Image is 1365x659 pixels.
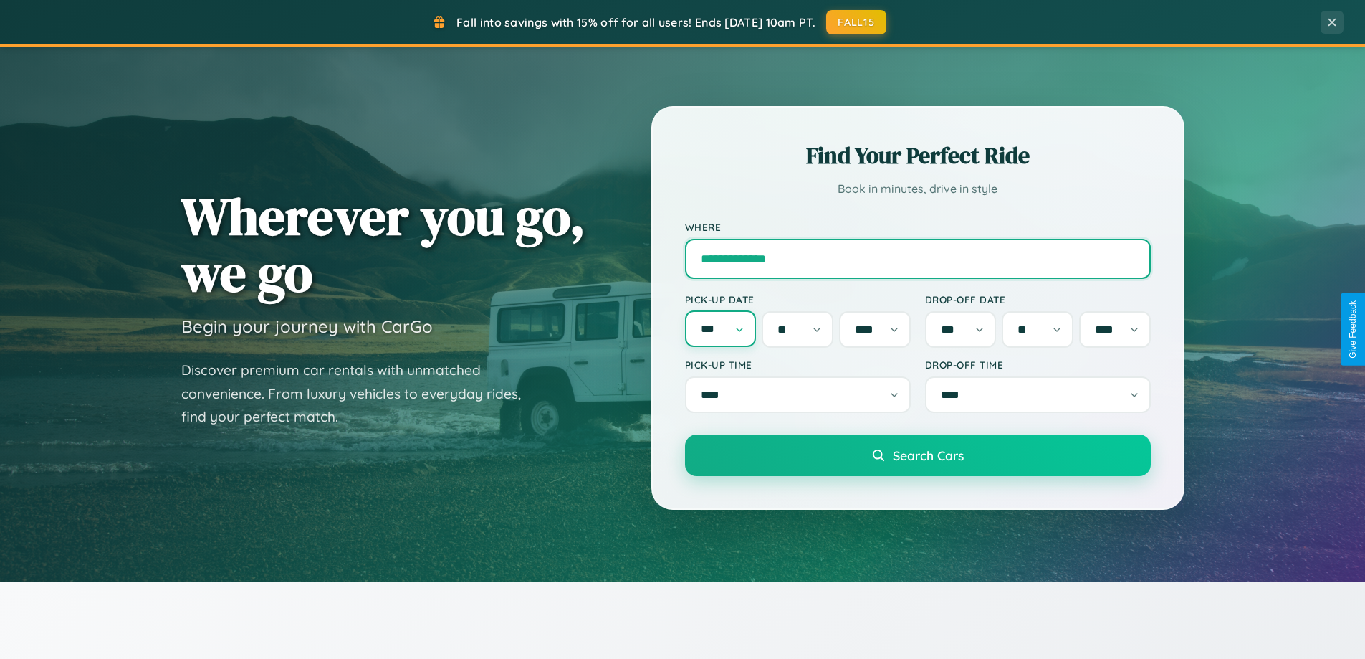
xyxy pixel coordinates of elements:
[685,140,1151,171] h2: Find Your Perfect Ride
[826,10,886,34] button: FALL15
[685,221,1151,233] label: Where
[456,15,815,29] span: Fall into savings with 15% off for all users! Ends [DATE] 10am PT.
[685,179,1151,199] p: Book in minutes, drive in style
[181,359,540,429] p: Discover premium car rentals with unmatched convenience. From luxury vehicles to everyday rides, ...
[685,293,911,305] label: Pick-up Date
[1348,300,1358,359] div: Give Feedback
[181,316,433,337] h3: Begin your journey with CarGo
[685,435,1151,476] button: Search Cars
[925,293,1151,305] label: Drop-off Date
[893,447,964,463] span: Search Cars
[181,188,585,301] h1: Wherever you go, we go
[685,359,911,371] label: Pick-up Time
[925,359,1151,371] label: Drop-off Time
